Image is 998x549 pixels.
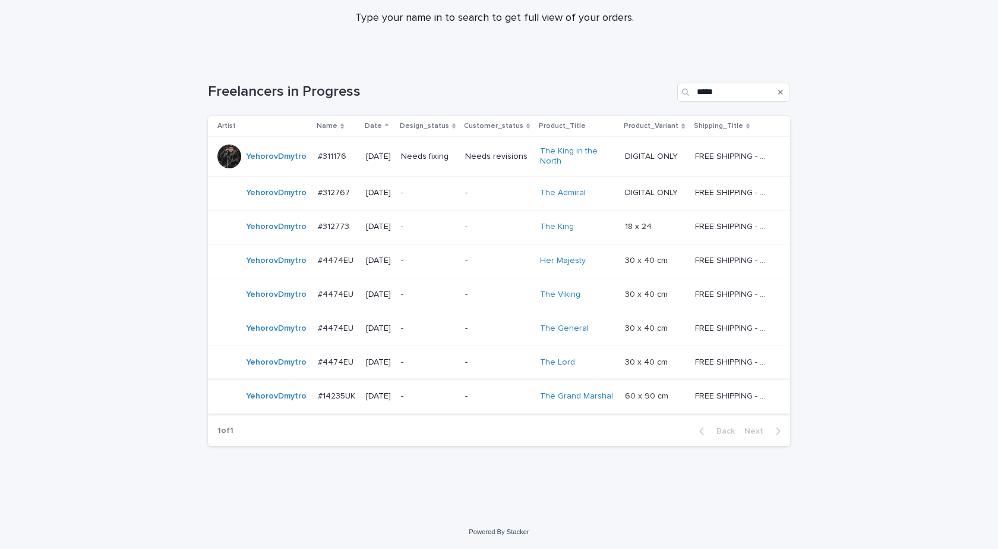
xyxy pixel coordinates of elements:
[246,188,307,198] a: YehorovDmytro
[465,357,530,368] p: -
[366,357,391,368] p: [DATE]
[624,120,678,133] p: Product_Variant
[625,149,680,162] p: DIGITAL ONLY
[208,176,790,210] tr: YehorovDmytro #312767#312767 [DATE]--The Admiral DIGITAL ONLYDIGITAL ONLY FREE SHIPPING - preview...
[208,83,672,101] h1: Freelancers in Progress
[318,321,356,334] p: #4474EU
[208,312,790,346] tr: YehorovDmytro #4474EU#4474EU [DATE]--The General 30 x 40 cm30 x 40 cm FREE SHIPPING - preview in ...
[208,137,790,177] tr: YehorovDmytro #311176#311176 [DATE]Needs fixingNeeds revisionsThe King in the North DIGITAL ONLYD...
[400,120,449,133] p: Design_status
[365,120,382,133] p: Date
[740,426,790,437] button: Next
[401,391,456,401] p: -
[540,324,589,334] a: The General
[318,253,356,266] p: #4474EU
[318,149,349,162] p: #311176
[540,391,613,401] a: The Grand Marshal
[366,391,391,401] p: [DATE]
[465,152,530,162] p: Needs revisions
[465,324,530,334] p: -
[401,256,456,266] p: -
[695,149,772,162] p: FREE SHIPPING - preview in 1-2 business days, after your approval delivery will take 5-10 b.d.
[246,152,307,162] a: YehorovDmytro
[217,120,236,133] p: Artist
[246,256,307,266] a: YehorovDmytro
[401,357,456,368] p: -
[318,389,358,401] p: #14235UK
[401,152,456,162] p: Needs fixing
[540,222,574,232] a: The King
[246,290,307,300] a: YehorovDmytro
[695,219,772,232] p: FREE SHIPPING - preview in 1-2 business days, after your approval delivery will take 5-10 b.d.
[366,188,391,198] p: [DATE]
[465,188,530,198] p: -
[465,290,530,300] p: -
[540,146,614,167] a: The King in the North
[401,222,456,232] p: -
[625,219,654,232] p: 18 x 24
[465,256,530,266] p: -
[208,346,790,379] tr: YehorovDmytro #4474EU#4474EU [DATE]--The Lord 30 x 40 cm30 x 40 cm FREE SHIPPING - preview in 1-2...
[540,290,580,300] a: The Viking
[208,210,790,244] tr: YehorovDmytro #312773#312773 [DATE]--The King 18 x 2418 x 24 FREE SHIPPING - preview in 1-2 busin...
[366,290,391,300] p: [DATE]
[401,188,456,198] p: -
[539,120,586,133] p: Product_Title
[208,244,790,278] tr: YehorovDmytro #4474EU#4474EU [DATE]--Her Majesty 30 x 40 cm30 x 40 cm FREE SHIPPING - preview in ...
[695,253,772,266] p: FREE SHIPPING - preview in 1-2 business days, after your approval delivery will take 6-10 busines...
[694,120,743,133] p: Shipping_Title
[208,379,790,413] tr: YehorovDmytro #14235UK#14235UK [DATE]--The Grand Marshal 60 x 90 cm60 x 90 cm FREE SHIPPING - pre...
[401,290,456,300] p: -
[695,287,772,300] p: FREE SHIPPING - preview in 1-2 business days, after your approval delivery will take 6-10 busines...
[540,188,586,198] a: The Admiral
[317,120,337,133] p: Name
[540,256,586,266] a: Her Majesty
[366,222,391,232] p: [DATE]
[246,357,307,368] a: YehorovDmytro
[695,321,772,334] p: FREE SHIPPING - preview in 1-2 business days, after your approval delivery will take 6-10 busines...
[690,426,740,437] button: Back
[464,120,523,133] p: Customer_status
[469,528,529,535] a: Powered By Stacker
[625,355,670,368] p: 30 x 40 cm
[208,278,790,312] tr: YehorovDmytro #4474EU#4474EU [DATE]--The Viking 30 x 40 cm30 x 40 cm FREE SHIPPING - preview in 1...
[318,219,352,232] p: #312773
[677,83,790,102] input: Search
[465,391,530,401] p: -
[709,427,735,435] span: Back
[318,186,352,198] p: #312767
[208,416,243,446] p: 1 of 1
[246,391,307,401] a: YehorovDmytro
[695,389,772,401] p: FREE SHIPPING - preview in 1-2 business days, after your approval delivery will take 10-12 busine...
[540,357,575,368] a: The Lord
[465,222,530,232] p: -
[695,355,772,368] p: FREE SHIPPING - preview in 1-2 business days, after your approval delivery will take 6-10 busines...
[246,222,307,232] a: YehorovDmytro
[257,12,732,25] p: Type your name in to search to get full view of your orders.
[625,287,670,300] p: 30 x 40 cm
[625,253,670,266] p: 30 x 40 cm
[366,324,391,334] p: [DATE]
[318,287,356,300] p: #4474EU
[625,186,680,198] p: DIGITAL ONLY
[625,321,670,334] p: 30 x 40 cm
[318,355,356,368] p: #4474EU
[366,256,391,266] p: [DATE]
[695,186,772,198] p: FREE SHIPPING - preview in 1-2 business days, after your approval delivery will take 5-10 b.d.
[625,389,671,401] p: 60 x 90 cm
[366,152,391,162] p: [DATE]
[744,427,770,435] span: Next
[401,324,456,334] p: -
[246,324,307,334] a: YehorovDmytro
